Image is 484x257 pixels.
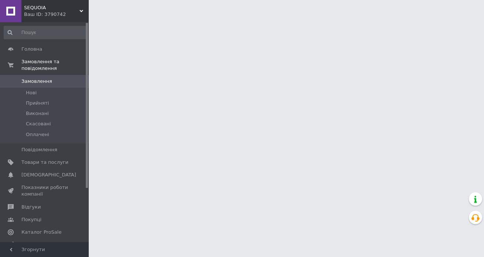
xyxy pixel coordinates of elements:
span: Виконані [26,110,49,117]
div: Ваш ID: 3790742 [24,11,89,18]
span: Покупці [21,216,41,223]
span: Замовлення та повідомлення [21,58,89,72]
span: Товари та послуги [21,159,68,166]
span: Показники роботи компанії [21,184,68,197]
span: Повідомлення [21,146,57,153]
span: Оплачені [26,131,49,138]
span: SEQUOIA [24,4,79,11]
span: Аналітика [21,241,47,248]
span: Замовлення [21,78,52,85]
span: Скасовані [26,121,51,127]
span: [DEMOGRAPHIC_DATA] [21,172,76,178]
span: Нові [26,89,37,96]
input: Пошук [4,26,87,39]
span: Головна [21,46,42,53]
span: Відгуки [21,204,41,210]
span: Каталог ProSale [21,229,61,236]
span: Прийняті [26,100,49,106]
